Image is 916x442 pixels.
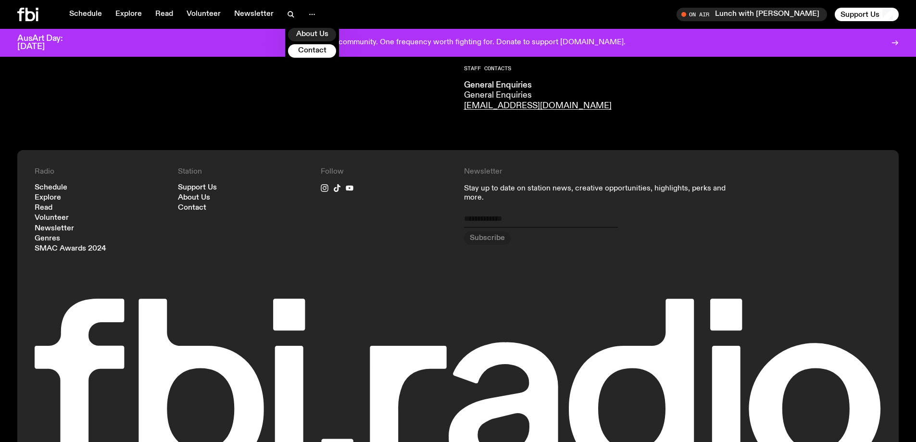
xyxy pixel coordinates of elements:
[35,167,166,177] h4: Radio
[228,8,279,21] a: Newsletter
[464,167,739,177] h4: Newsletter
[464,90,620,101] h4: General Enquiries
[35,235,60,242] a: Genres
[35,225,74,232] a: Newsletter
[181,8,226,21] a: Volunteer
[178,194,210,202] a: About Us
[677,8,827,21] button: On AirLunch with [PERSON_NAME]
[35,184,67,191] a: Schedule
[464,66,899,71] h2: Staff Contacts
[464,80,620,91] h3: General Enquiries
[178,184,217,191] a: Support Us
[110,8,148,21] a: Explore
[17,35,79,51] h3: AusArt Day: [DATE]
[321,167,452,177] h4: Follow
[288,44,336,58] a: Contact
[63,8,108,21] a: Schedule
[288,28,336,41] a: About Us
[178,167,310,177] h4: Station
[464,231,511,245] button: Subscribe
[35,245,106,253] a: SMAC Awards 2024
[464,101,612,110] a: [EMAIL_ADDRESS][DOMAIN_NAME]
[35,204,52,212] a: Read
[35,215,69,222] a: Volunteer
[464,184,739,202] p: Stay up to date on station news, creative opportunities, highlights, perks and more.
[841,10,879,19] span: Support Us
[290,38,626,47] p: One day. One community. One frequency worth fighting for. Donate to support [DOMAIN_NAME].
[178,204,206,212] a: Contact
[35,194,61,202] a: Explore
[150,8,179,21] a: Read
[835,8,899,21] button: Support Us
